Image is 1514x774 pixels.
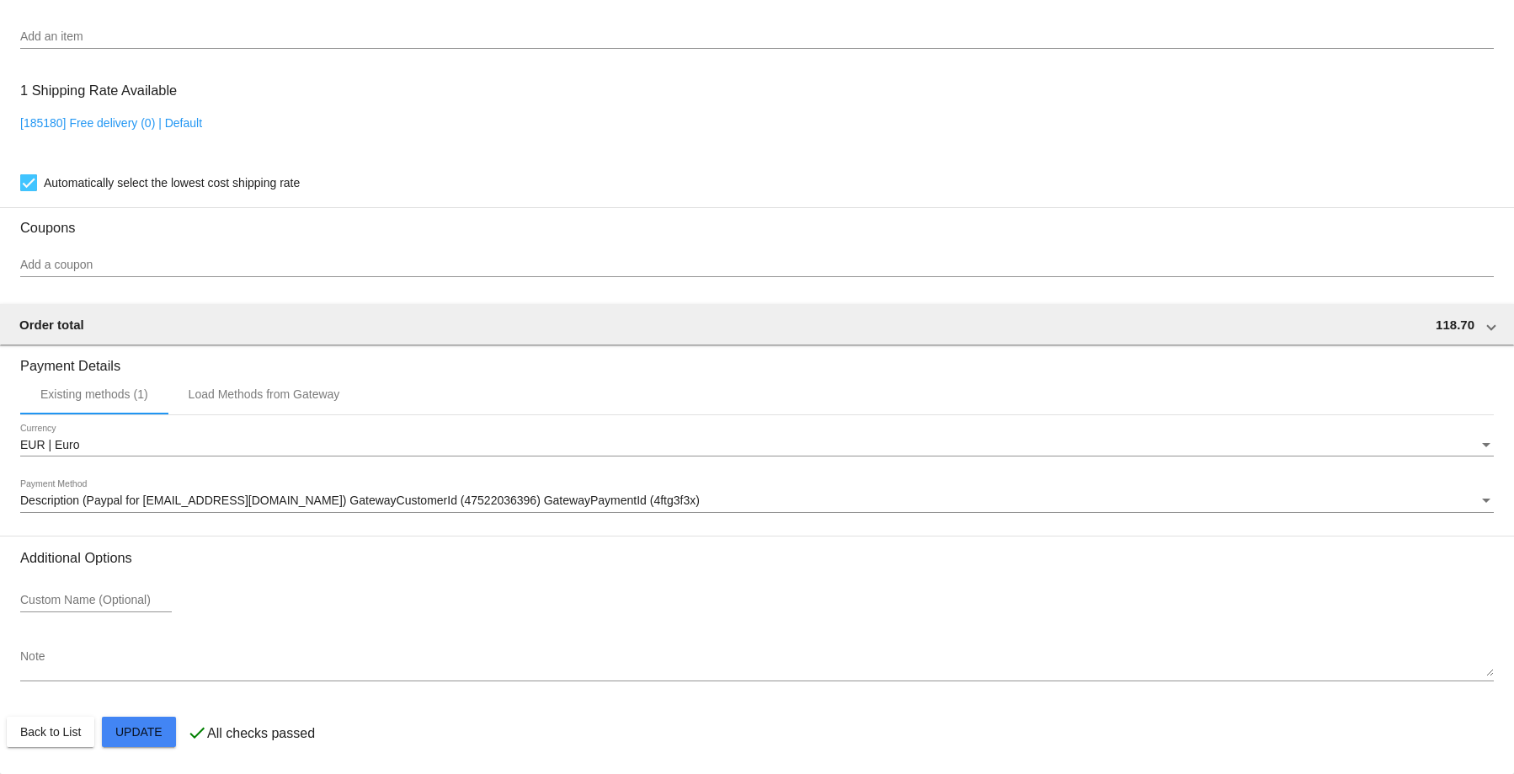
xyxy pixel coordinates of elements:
button: Back to List [7,717,94,747]
span: Order total [19,318,84,332]
mat-select: Currency [20,439,1494,452]
div: Load Methods from Gateway [189,387,340,401]
mat-icon: check [187,723,207,743]
h3: Additional Options [20,550,1494,566]
span: 118.70 [1436,318,1474,332]
span: Automatically select the lowest cost shipping rate [44,173,300,193]
mat-select: Payment Method [20,494,1494,508]
input: Add a coupon [20,259,1494,272]
input: Add an item [20,30,1494,44]
a: [185180] Free delivery (0) | Default [20,116,202,130]
h3: Payment Details [20,345,1494,374]
h3: 1 Shipping Rate Available [20,72,177,109]
div: Existing methods (1) [40,387,148,401]
span: Description (Paypal for [EMAIL_ADDRESS][DOMAIN_NAME]) GatewayCustomerId (47522036396) GatewayPaym... [20,494,700,507]
h3: Coupons [20,207,1494,236]
span: Update [115,725,163,739]
button: Update [102,717,176,747]
p: All checks passed [207,726,315,741]
input: Custom Name (Optional) [20,594,172,607]
span: EUR | Euro [20,438,80,451]
span: Back to List [20,725,81,739]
